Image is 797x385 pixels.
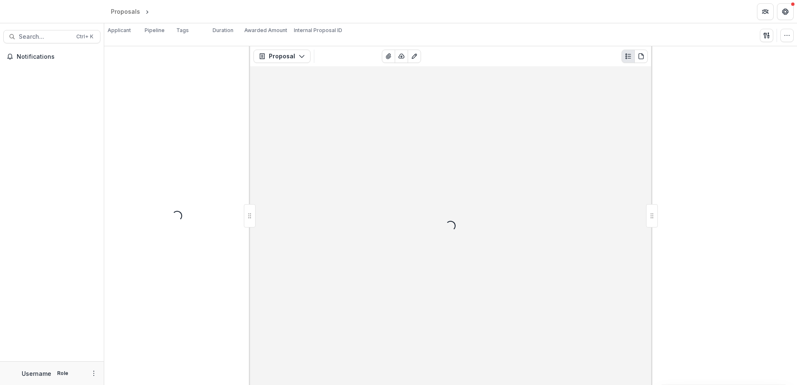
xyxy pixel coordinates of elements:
div: Ctrl + K [75,32,95,41]
p: Tags [176,27,189,34]
button: Notifications [3,50,100,63]
button: Plaintext view [622,50,635,63]
div: Proposals [111,7,140,16]
p: Pipeline [145,27,165,34]
p: Applicant [108,27,131,34]
button: Get Help [777,3,794,20]
p: Role [55,370,71,377]
button: Proposal [253,50,311,63]
p: Awarded Amount [244,27,287,34]
span: Notifications [17,53,97,60]
nav: breadcrumb [108,5,186,17]
a: Proposals [108,5,143,17]
button: Search... [3,30,100,43]
p: Duration [213,27,233,34]
span: Search... [19,33,71,40]
button: Edit as form [408,50,421,63]
button: View Attached Files [382,50,395,63]
button: More [89,368,99,378]
p: Username [22,369,51,378]
button: PDF view [634,50,648,63]
p: Internal Proposal ID [294,27,342,34]
button: Partners [757,3,774,20]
